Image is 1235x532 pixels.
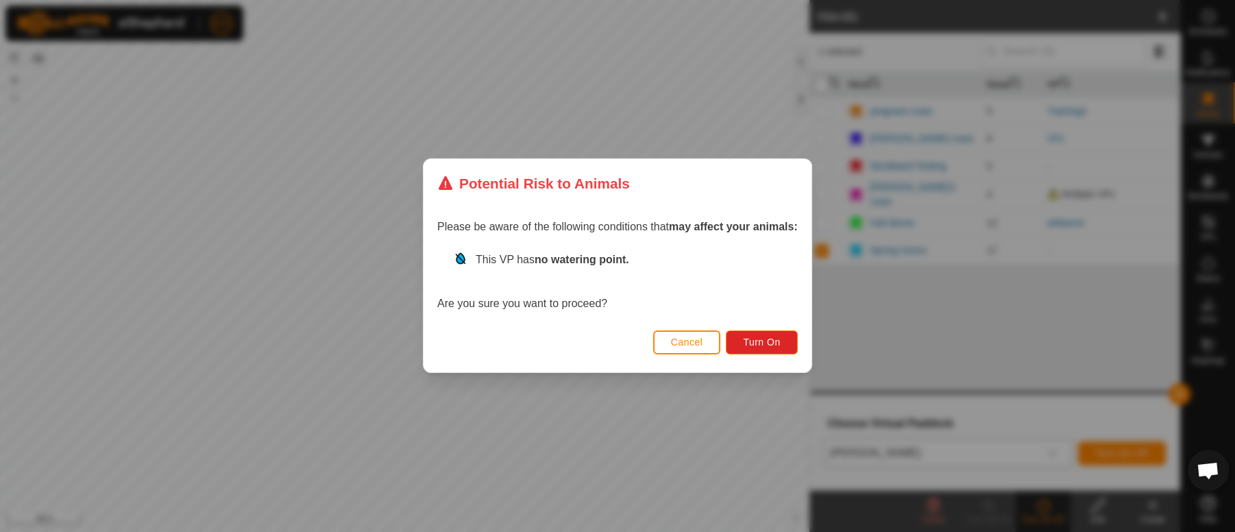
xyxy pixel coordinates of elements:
span: Please be aware of the following conditions that [437,221,798,233]
span: Cancel [671,337,703,348]
strong: may affect your animals: [669,221,798,233]
div: Are you sure you want to proceed? [437,252,798,313]
button: Turn On [726,330,798,354]
button: Cancel [653,330,721,354]
div: Open chat [1188,450,1229,491]
strong: no watering point. [535,254,629,266]
span: Turn On [744,337,781,348]
div: Potential Risk to Animals [437,173,630,194]
span: This VP has [476,254,629,266]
